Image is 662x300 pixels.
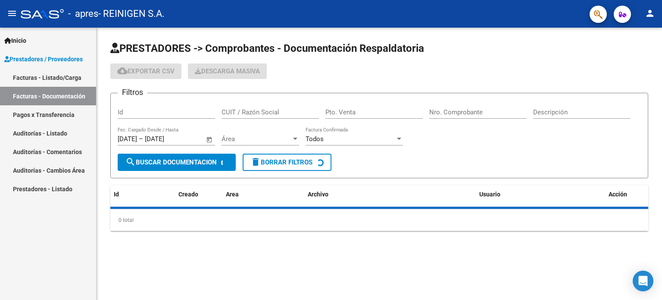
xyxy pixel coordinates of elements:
[304,185,476,204] datatable-header-cell: Archivo
[188,63,267,79] button: Descarga Masiva
[110,42,424,54] span: PRESTADORES -> Comprobantes - Documentación Respaldatoria
[118,86,147,98] h3: Filtros
[117,66,128,76] mat-icon: cloud_download
[4,36,26,45] span: Inicio
[117,67,175,75] span: Exportar CSV
[226,191,239,198] span: Area
[118,135,137,143] input: Fecha inicio
[645,8,655,19] mat-icon: person
[68,4,98,23] span: - apres
[175,185,222,204] datatable-header-cell: Creado
[114,191,119,198] span: Id
[250,157,261,167] mat-icon: delete
[139,135,143,143] span: –
[243,154,331,171] button: Borrar Filtros
[308,191,328,198] span: Archivo
[195,67,260,75] span: Descarga Masiva
[633,271,653,291] div: Open Intercom Messenger
[110,63,181,79] button: Exportar CSV
[222,185,304,204] datatable-header-cell: Area
[4,54,83,64] span: Prestadores / Proveedores
[605,185,648,204] datatable-header-cell: Acción
[188,63,267,79] app-download-masive: Descarga masiva de comprobantes (adjuntos)
[110,185,145,204] datatable-header-cell: Id
[222,135,291,143] span: Área
[479,191,500,198] span: Usuario
[306,135,324,143] span: Todos
[110,209,648,231] div: 0 total
[125,158,217,166] span: Buscar Documentacion
[205,135,215,145] button: Open calendar
[476,185,605,204] datatable-header-cell: Usuario
[178,191,198,198] span: Creado
[125,157,136,167] mat-icon: search
[98,4,165,23] span: - REINIGEN S.A.
[250,158,312,166] span: Borrar Filtros
[609,191,627,198] span: Acción
[118,154,236,171] button: Buscar Documentacion
[145,135,187,143] input: Fecha fin
[7,8,17,19] mat-icon: menu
